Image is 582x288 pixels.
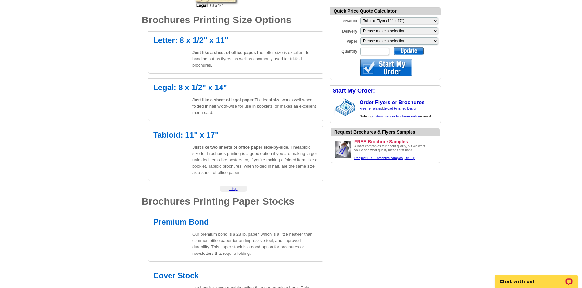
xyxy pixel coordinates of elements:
h2: Legal: 8 x 1/2" x 14" [153,84,318,91]
div: Quick Price Quote Calculator [330,8,441,15]
p: tabloid size for brochures printing is a good option if you are making larger unfolded items like... [192,144,318,176]
h1: Brochures Printing Size Options [142,15,323,25]
img: stack of brochures with custom content [335,96,359,118]
p: The legal size works well when folded in half width-wise for use in booklets, or makes an excelle... [192,97,318,116]
a: custom flyers or brochures online [372,115,420,118]
a: ↑ top [229,186,237,191]
a: Request FREE samples of our flyer & brochure printing. [354,156,415,160]
label: Paper: [330,37,360,44]
h1: Brochures Printing Paper Stocks [142,197,323,206]
a: Request FREE samples of our brochures printing [334,156,353,160]
iframe: LiveChat chat widget [491,267,582,288]
a: Upload Finished Design [383,107,417,110]
h2: Cover Stock [153,272,318,280]
span: Just like a sheet of legal paper. [192,97,254,102]
img: Request FREE samples of our brochures printing [334,140,353,159]
label: Product: [330,17,360,24]
span: | Ordering is easy! [360,107,431,118]
div: A lot of companies talk about quality, but we want you to see what quality means first hand. [354,144,429,160]
label: Delivery: [330,27,360,34]
div: Start My Order: [330,86,441,96]
h2: Premium Bond [153,218,318,226]
span: Just like two sheets of office paper side-by-side. The [192,145,298,150]
a: Free Templates [360,107,382,110]
span: Just like a sheet of office paper. [192,50,256,55]
h2: Letter: 8 x 1/2" x 11" [153,36,318,44]
a: FREE Brochure Samples [354,139,437,144]
p: Our premium bond is a 28 lb. paper, which is a little heavier than common office paper for an imp... [192,231,318,256]
h2: Tabloid: 11" x 17" [153,131,318,139]
img: background image for brochures and flyers arrow [330,96,335,118]
a: Order Flyers or Brochures [360,100,424,105]
p: The letter size is excellent for handing out as flyers, as well as commonly used for tri-fold bro... [192,49,318,69]
label: Quantity: [330,47,360,54]
div: Want to know how your brochure printing will look before you order it? Check our work. [334,129,440,136]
